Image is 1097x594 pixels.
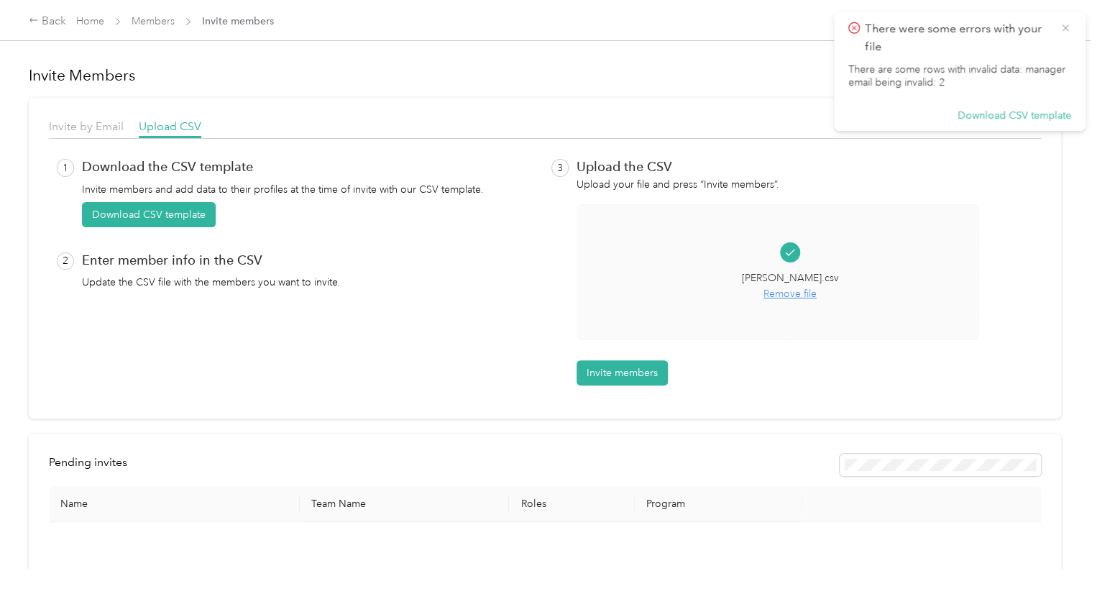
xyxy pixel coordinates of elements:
[76,15,104,27] a: Home
[49,454,1041,477] div: info-bar
[551,159,569,177] p: 3
[577,177,779,192] p: Upload your file and press “Invite members”.
[82,275,341,290] p: Update the CSV file with the members you want to invite.
[57,252,75,270] p: 2
[635,486,802,522] th: Program
[865,20,1049,55] p: There were some errors with your file
[577,205,1003,339] span: [PERSON_NAME].csvRemove file
[577,360,668,385] button: Invite members
[57,159,75,177] p: 1
[82,202,216,227] button: Download CSV template
[49,454,137,477] div: left-menu
[132,15,175,27] a: Members
[139,119,201,133] span: Upload CSV
[82,252,262,268] p: Enter member info in the CSV
[741,270,838,286] p: [PERSON_NAME].csv
[840,454,1041,477] div: Resend all invitations
[29,65,1061,86] h1: Invite Members
[300,486,509,522] th: Team Name
[577,159,672,174] p: Upload the CSV
[49,119,124,133] span: Invite by Email
[509,486,635,522] th: Roles
[82,159,253,174] p: Download the CSV template
[82,182,484,197] p: Invite members and add data to their profiles at the time of invite with our CSV template.
[1016,513,1097,594] iframe: Everlance-gr Chat Button Frame
[49,486,300,522] th: Name
[848,63,1071,89] p: There are some rows with invalid data: manager email being invalid: 2
[741,286,838,302] span: Remove file
[29,13,66,30] div: Back
[202,14,274,29] span: Invite members
[49,455,127,469] span: Pending invites
[958,109,1071,122] button: Download CSV template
